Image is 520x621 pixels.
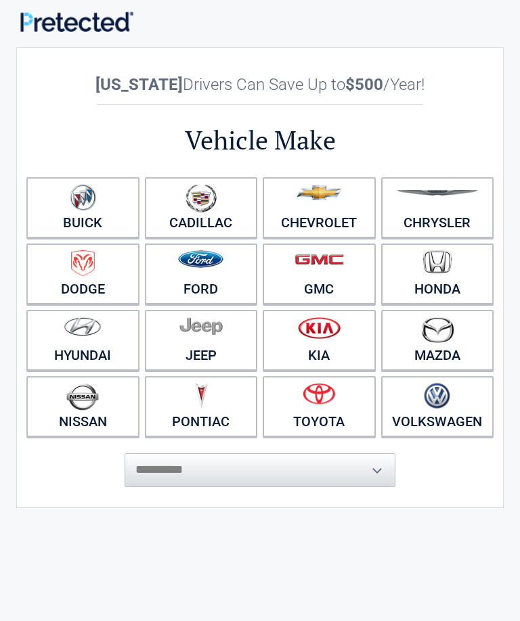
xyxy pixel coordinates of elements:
img: dodge [71,250,95,277]
img: mazda [420,317,454,343]
a: Hyundai [26,310,139,371]
h2: Vehicle Make [24,123,496,158]
img: buick [70,184,96,211]
img: toyota [303,383,335,405]
img: honda [423,250,452,274]
a: Volkswagen [381,376,494,437]
a: Nissan [26,376,139,437]
a: Mazda [381,310,494,371]
a: Chrysler [381,177,494,238]
img: pontiac [194,383,208,409]
img: jeep [179,317,223,336]
b: $500 [345,75,383,94]
b: [US_STATE] [95,75,183,94]
img: hyundai [64,317,102,336]
img: ford [178,250,223,268]
img: volkswagen [424,383,450,409]
a: Jeep [145,310,258,371]
a: Pontiac [145,376,258,437]
h2: Drivers Can Save Up to /Year [24,75,496,94]
a: Buick [26,177,139,238]
img: cadillac [186,184,217,212]
img: chevrolet [297,185,342,200]
a: Toyota [263,376,376,437]
a: Chevrolet [263,177,376,238]
a: GMC [263,244,376,304]
img: nissan [66,383,99,411]
a: Kia [263,310,376,371]
a: Dodge [26,244,139,304]
img: kia [298,317,341,339]
img: gmc [295,254,344,265]
a: Ford [145,244,258,304]
a: Cadillac [145,177,258,238]
img: chrysler [396,190,479,196]
a: Honda [381,244,494,304]
img: Main Logo [20,11,133,32]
